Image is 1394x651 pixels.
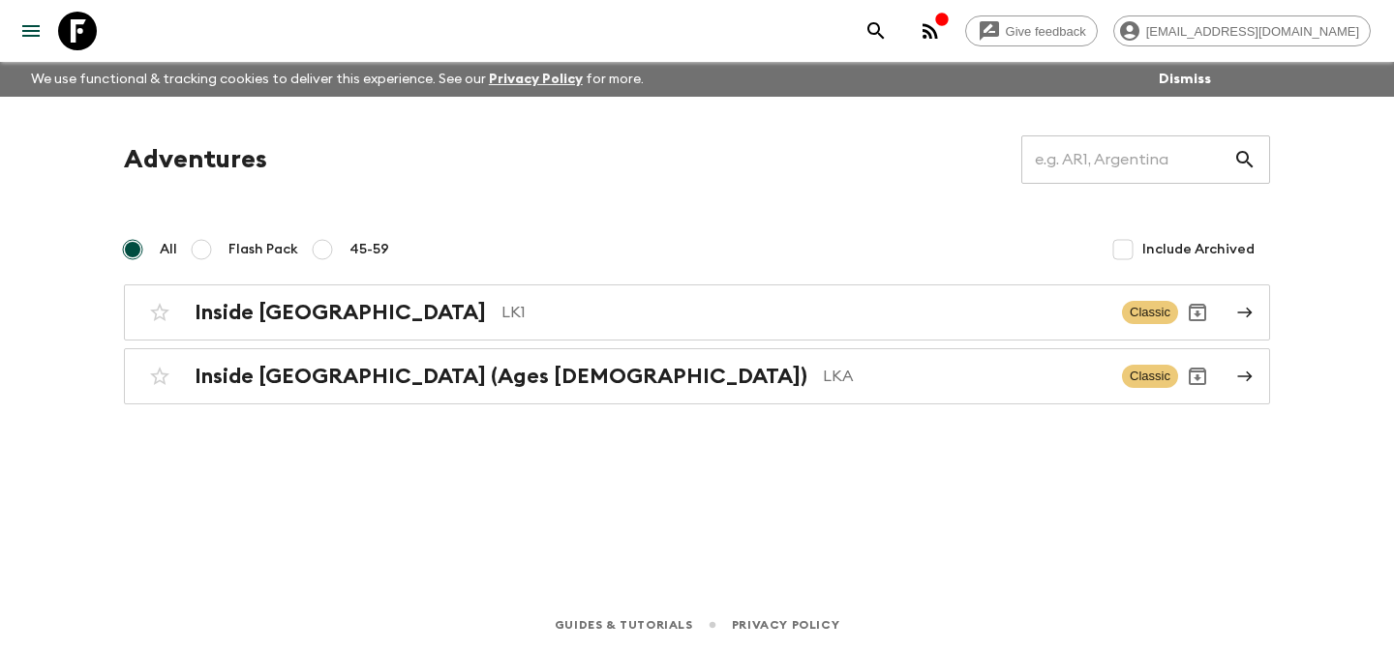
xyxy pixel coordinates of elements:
[1154,66,1216,93] button: Dismiss
[23,62,652,97] p: We use functional & tracking cookies to deliver this experience. See our for more.
[1178,293,1217,332] button: Archive
[349,240,389,259] span: 45-59
[1178,357,1217,396] button: Archive
[1142,240,1255,259] span: Include Archived
[995,24,1097,39] span: Give feedback
[823,365,1106,388] p: LKA
[124,284,1270,340] a: Inside [GEOGRAPHIC_DATA]LK1ClassicArchive
[124,140,267,179] h1: Adventures
[489,73,583,86] a: Privacy Policy
[732,614,839,636] a: Privacy Policy
[857,12,895,50] button: search adventures
[1136,24,1370,39] span: [EMAIL_ADDRESS][DOMAIN_NAME]
[1122,365,1178,388] span: Classic
[555,614,693,636] a: Guides & Tutorials
[501,301,1106,324] p: LK1
[160,240,177,259] span: All
[12,12,50,50] button: menu
[965,15,1098,46] a: Give feedback
[124,348,1270,404] a: Inside [GEOGRAPHIC_DATA] (Ages [DEMOGRAPHIC_DATA])LKAClassicArchive
[1122,301,1178,324] span: Classic
[1113,15,1371,46] div: [EMAIL_ADDRESS][DOMAIN_NAME]
[1021,133,1233,187] input: e.g. AR1, Argentina
[195,300,486,325] h2: Inside [GEOGRAPHIC_DATA]
[228,240,298,259] span: Flash Pack
[195,364,807,389] h2: Inside [GEOGRAPHIC_DATA] (Ages [DEMOGRAPHIC_DATA])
